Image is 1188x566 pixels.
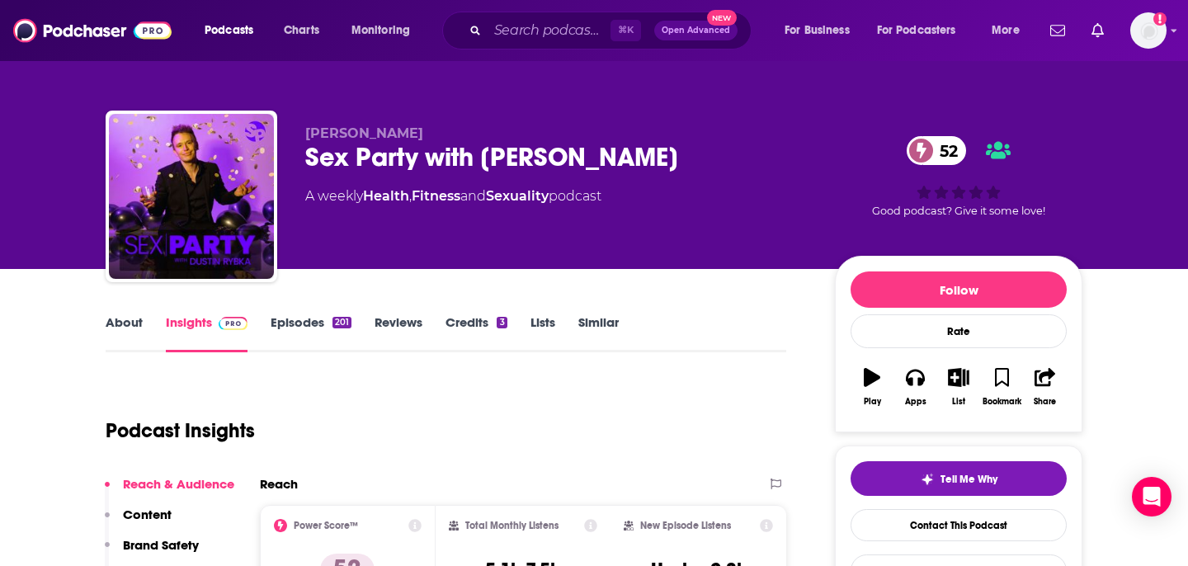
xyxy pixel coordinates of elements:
[662,26,730,35] span: Open Advanced
[305,186,601,206] div: A weekly podcast
[866,17,980,44] button: open menu
[864,397,881,407] div: Play
[905,397,926,407] div: Apps
[980,17,1040,44] button: open menu
[921,473,934,486] img: tell me why sparkle
[486,188,549,204] a: Sexuality
[260,476,298,492] h2: Reach
[13,15,172,46] img: Podchaser - Follow, Share and Rate Podcasts
[1085,17,1110,45] a: Show notifications dropdown
[123,507,172,522] p: Content
[305,125,423,141] span: [PERSON_NAME]
[123,537,199,553] p: Brand Safety
[460,188,486,204] span: and
[1034,397,1056,407] div: Share
[937,357,980,417] button: List
[363,188,409,204] a: Health
[773,17,870,44] button: open menu
[458,12,767,50] div: Search podcasts, credits, & more...
[166,314,247,352] a: InsightsPodchaser Pro
[340,17,431,44] button: open menu
[707,10,737,26] span: New
[109,114,274,279] img: Sex Party with Dustin Rybka
[106,314,143,352] a: About
[445,314,507,352] a: Credits3
[872,205,1045,217] span: Good podcast? Give it some love!
[105,507,172,537] button: Content
[952,397,965,407] div: List
[1130,12,1167,49] button: Show profile menu
[835,125,1082,228] div: 52Good podcast? Give it some love!
[923,136,966,165] span: 52
[488,17,610,44] input: Search podcasts, credits, & more...
[1044,17,1072,45] a: Show notifications dropdown
[610,20,641,41] span: ⌘ K
[851,357,893,417] button: Play
[123,476,234,492] p: Reach & Audience
[284,19,319,42] span: Charts
[497,317,507,328] div: 3
[375,314,422,352] a: Reviews
[785,19,850,42] span: For Business
[851,461,1067,496] button: tell me why sparkleTell Me Why
[907,136,966,165] a: 52
[412,188,460,204] a: Fitness
[193,17,275,44] button: open menu
[893,357,936,417] button: Apps
[983,397,1021,407] div: Bookmark
[851,271,1067,308] button: Follow
[578,314,619,352] a: Similar
[980,357,1023,417] button: Bookmark
[105,476,234,507] button: Reach & Audience
[1132,477,1171,516] div: Open Intercom Messenger
[640,520,731,531] h2: New Episode Listens
[271,314,351,352] a: Episodes201
[877,19,956,42] span: For Podcasters
[530,314,555,352] a: Lists
[1130,12,1167,49] img: User Profile
[219,317,247,330] img: Podchaser Pro
[992,19,1020,42] span: More
[106,418,255,443] h1: Podcast Insights
[465,520,559,531] h2: Total Monthly Listens
[294,520,358,531] h2: Power Score™
[409,188,412,204] span: ,
[654,21,738,40] button: Open AdvancedNew
[351,19,410,42] span: Monitoring
[940,473,997,486] span: Tell Me Why
[332,317,351,328] div: 201
[851,314,1067,348] div: Rate
[1153,12,1167,26] svg: Add a profile image
[1024,357,1067,417] button: Share
[1130,12,1167,49] span: Logged in as amandagibson
[273,17,329,44] a: Charts
[205,19,253,42] span: Podcasts
[851,509,1067,541] a: Contact This Podcast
